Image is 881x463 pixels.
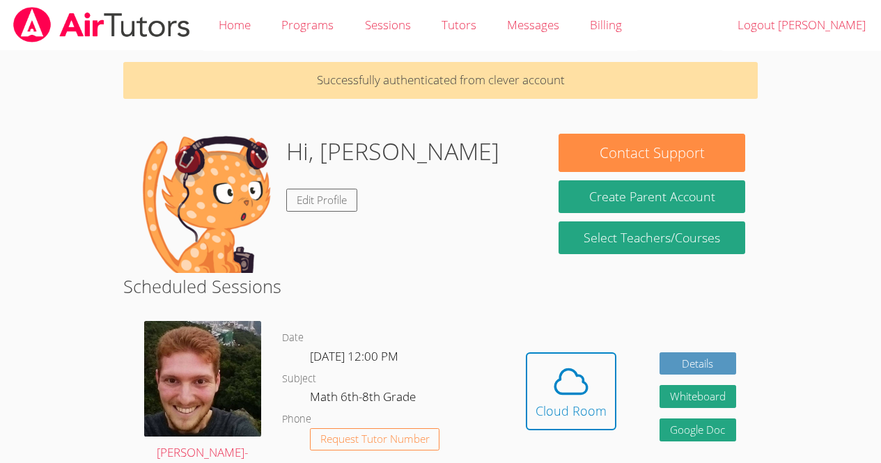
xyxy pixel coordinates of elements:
[286,189,357,212] a: Edit Profile
[282,329,304,347] dt: Date
[660,352,736,375] a: Details
[286,134,499,169] h1: Hi, [PERSON_NAME]
[526,352,616,430] button: Cloud Room
[507,17,559,33] span: Messages
[310,387,419,411] dd: Math 6th-8th Grade
[660,385,736,408] button: Whiteboard
[282,411,311,428] dt: Phone
[559,134,744,172] button: Contact Support
[123,62,758,99] p: Successfully authenticated from clever account
[660,418,736,441] a: Google Doc
[310,348,398,364] span: [DATE] 12:00 PM
[320,434,430,444] span: Request Tutor Number
[536,401,607,421] div: Cloud Room
[123,273,758,299] h2: Scheduled Sessions
[559,221,744,254] a: Select Teachers/Courses
[310,428,440,451] button: Request Tutor Number
[282,370,316,388] dt: Subject
[136,134,275,273] img: default.png
[144,321,261,436] img: avatar.png
[12,7,192,42] img: airtutors_banner-c4298cdbf04f3fff15de1276eac7730deb9818008684d7c2e4769d2f7ddbe033.png
[559,180,744,213] button: Create Parent Account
